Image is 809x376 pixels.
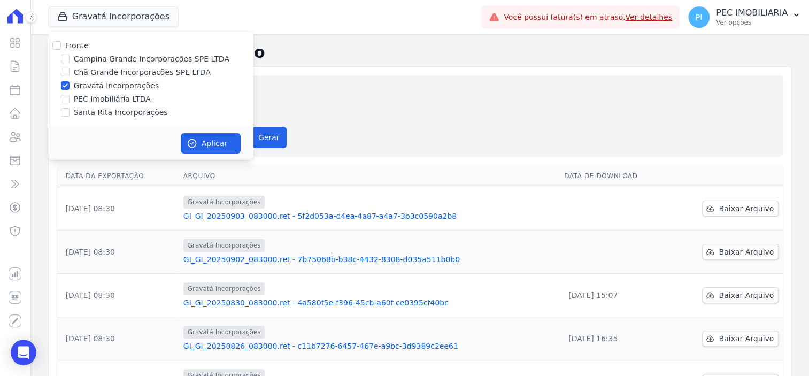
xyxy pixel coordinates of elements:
[702,287,779,303] a: Baixar Arquivo
[183,282,265,295] span: Gravatá Incorporações
[57,317,179,360] td: [DATE] 08:30
[57,165,179,187] th: Data da Exportação
[183,326,265,339] span: Gravatá Incorporações
[11,340,36,365] div: Open Intercom Messenger
[57,187,179,231] td: [DATE] 08:30
[48,6,179,27] button: Gravatá Incorporações
[716,18,788,27] p: Ver opções
[702,331,779,347] a: Baixar Arquivo
[719,203,774,214] span: Baixar Arquivo
[74,53,229,65] label: Campina Grande Incorporações SPE LTDA
[183,211,556,221] a: GI_GI_20250903_083000.ret - 5f2d053a-d4ea-4a87-a4a7-3b3c0590a2b8
[716,7,788,18] p: PEC IMOBILIARIA
[702,244,779,260] a: Baixar Arquivo
[560,274,669,317] td: [DATE] 15:07
[74,107,168,118] label: Santa Rita Incorporações
[680,2,809,32] button: PI PEC IMOBILIARIA Ver opções
[560,165,669,187] th: Data de Download
[181,133,241,154] button: Aplicar
[625,13,672,21] a: Ver detalhes
[560,317,669,360] td: [DATE] 16:35
[719,247,774,257] span: Baixar Arquivo
[251,127,287,148] button: Gerar
[48,43,792,62] h2: Exportações de Retorno
[57,231,179,274] td: [DATE] 08:30
[179,165,560,187] th: Arquivo
[719,290,774,301] span: Baixar Arquivo
[719,333,774,344] span: Baixar Arquivo
[74,80,159,91] label: Gravatá Incorporações
[696,13,703,21] span: PI
[702,201,779,217] a: Baixar Arquivo
[65,41,89,50] label: Fronte
[74,94,151,105] label: PEC Imobiliária LTDA
[183,196,265,209] span: Gravatá Incorporações
[504,12,672,23] span: Você possui fatura(s) em atraso.
[183,254,556,265] a: GI_GI_20250902_083000.ret - 7b75068b-b38c-4432-8308-d035a511b0b0
[183,297,556,308] a: GI_GI_20250830_083000.ret - 4a580f5e-f396-45cb-a60f-ce0395cf40bc
[183,341,556,351] a: GI_GI_20250826_083000.ret - c11b7276-6457-467e-a9bc-3d9389c2ee61
[57,274,179,317] td: [DATE] 08:30
[74,67,211,78] label: Chã Grande Incorporações SPE LTDA
[183,239,265,252] span: Gravatá Incorporações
